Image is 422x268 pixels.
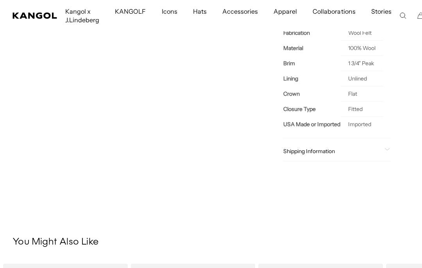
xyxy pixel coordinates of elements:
td: Flat [340,86,383,102]
td: 100% Wool [340,41,383,56]
th: Crown [283,86,340,102]
th: USA Made or Imported [283,117,340,132]
th: Lining [283,71,340,86]
th: Closure Type [283,102,340,117]
td: 1 3/4" Peak [340,56,383,71]
a: Kangol [13,13,57,19]
td: Wool Felt [340,25,383,41]
th: Material [283,41,340,56]
td: Fitted [340,102,383,117]
span: Shipping Information [283,148,381,155]
summary: Search here [399,12,406,19]
th: Fabrication [283,25,340,41]
th: Brim [283,56,340,71]
td: Imported [340,117,383,132]
h3: You Might Also Like [13,236,409,248]
td: Unlined [340,71,383,86]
